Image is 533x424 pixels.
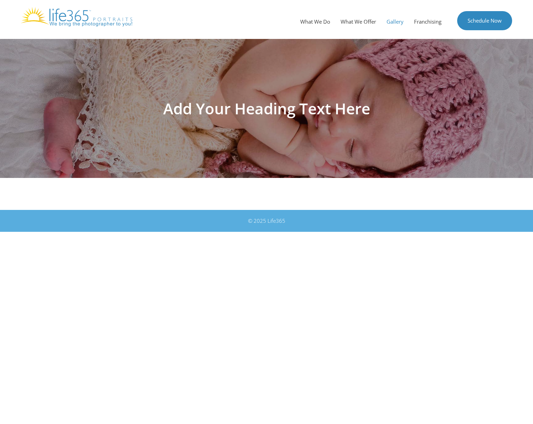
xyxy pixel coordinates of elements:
[457,11,512,30] a: Schedule Now
[381,11,409,32] a: Gallery
[335,11,381,32] a: What We Offer
[409,11,447,32] a: Franchising
[72,101,461,116] h1: Add Your Heading Text Here
[295,11,335,32] a: What We Do
[75,217,458,225] div: © 2025 Life365
[21,7,132,26] img: Life365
